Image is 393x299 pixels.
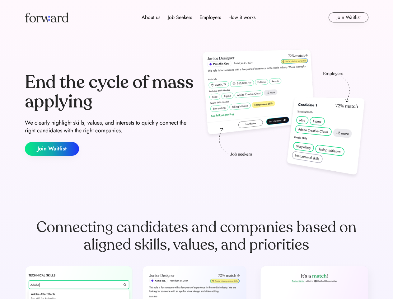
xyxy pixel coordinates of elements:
button: Join Waitlist [25,142,79,156]
div: We clearly highlight skills, values, and interests to quickly connect the right candidates with t... [25,119,194,135]
img: hero-image.png [199,47,368,181]
div: Job Seekers [168,14,192,21]
div: End the cycle of mass applying [25,73,194,111]
div: How it works [228,14,255,21]
div: Employers [199,14,221,21]
button: Join Waitlist [329,12,368,22]
div: About us [142,14,160,21]
div: Connecting candidates and companies based on aligned skills, values, and priorities [25,219,368,254]
img: Forward logo [25,12,68,22]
